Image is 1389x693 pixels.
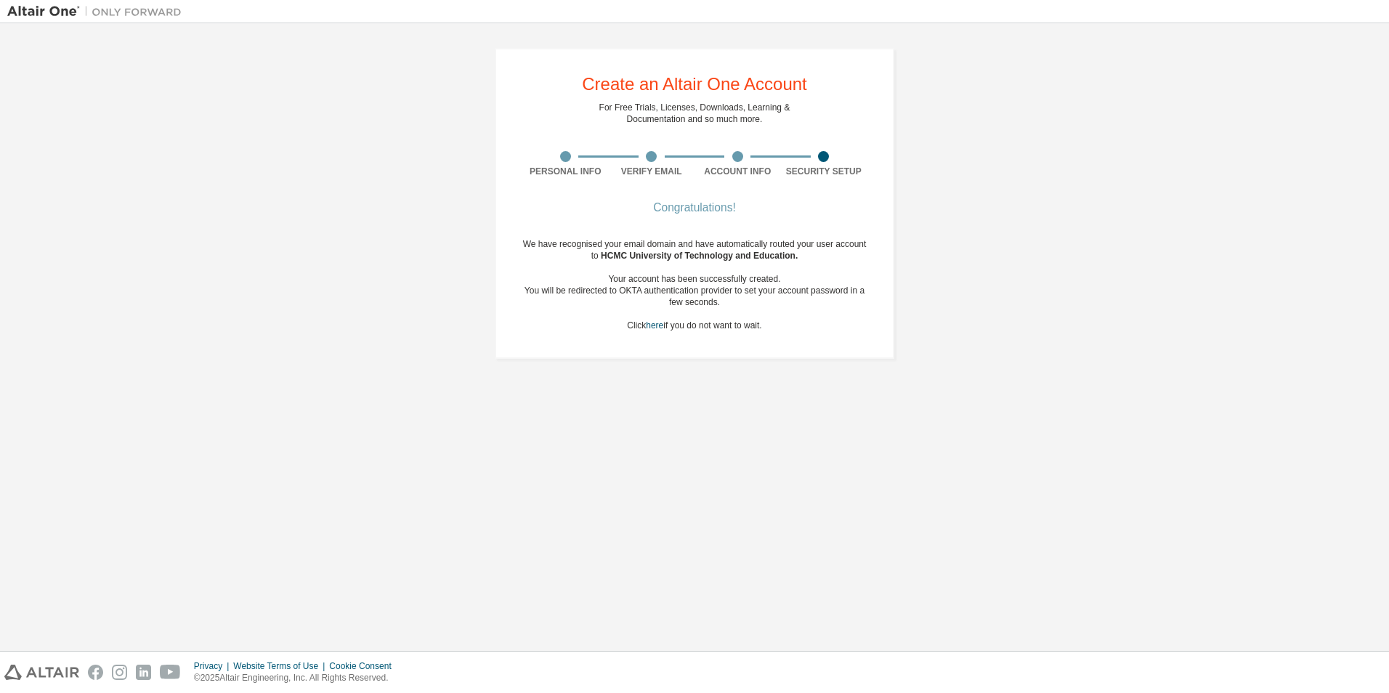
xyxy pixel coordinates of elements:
[194,672,400,684] p: © 2025 Altair Engineering, Inc. All Rights Reserved.
[4,665,79,680] img: altair_logo.svg
[522,238,867,331] div: We have recognised your email domain and have automatically routed your user account to Click if ...
[522,166,609,177] div: Personal Info
[599,102,790,125] div: For Free Trials, Licenses, Downloads, Learning & Documentation and so much more.
[7,4,189,19] img: Altair One
[329,660,400,672] div: Cookie Consent
[522,285,867,308] div: You will be redirected to OKTA authentication provider to set your account password in a few seco...
[522,203,867,212] div: Congratulations!
[160,665,181,680] img: youtube.svg
[582,76,807,93] div: Create an Altair One Account
[136,665,151,680] img: linkedin.svg
[194,660,233,672] div: Privacy
[233,660,329,672] div: Website Terms of Use
[601,251,798,261] span: HCMC University of Technology and Education .
[646,320,663,331] a: here
[781,166,867,177] div: Security Setup
[522,273,867,285] div: Your account has been successfully created.
[694,166,781,177] div: Account Info
[609,166,695,177] div: Verify Email
[112,665,127,680] img: instagram.svg
[88,665,103,680] img: facebook.svg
